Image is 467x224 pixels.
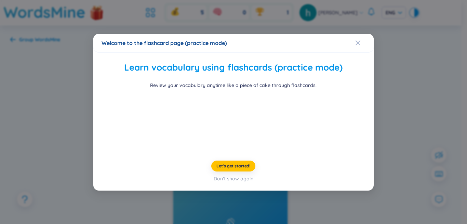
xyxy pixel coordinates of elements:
h2: Learn vocabulary using flashcards (practice mode) [104,61,364,75]
button: Close [355,34,374,52]
div: Welcome to the flashcard page (practice mode) [102,39,365,47]
span: Let's get started! [217,163,251,168]
div: Review your vocabulary anytime like a piece of cake through flashcards. [150,81,317,89]
button: Let's get started! [212,160,256,171]
div: Don't show again [214,175,253,182]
